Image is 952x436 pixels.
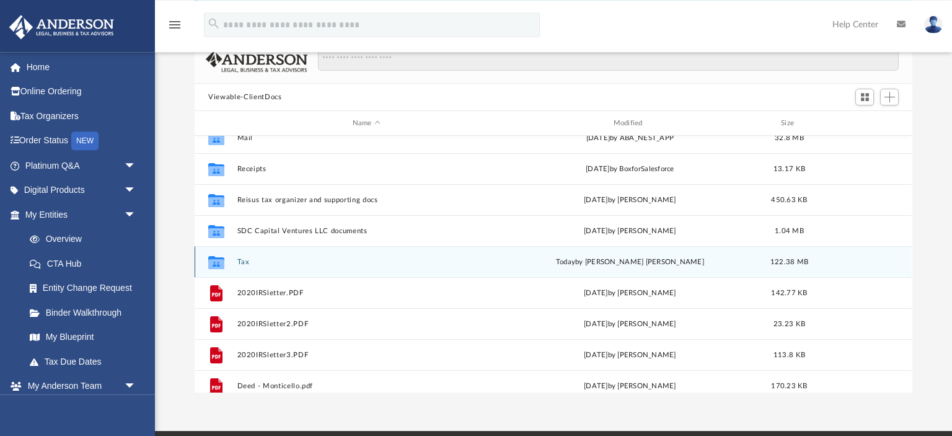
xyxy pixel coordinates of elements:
[237,382,496,390] button: Deed - Monticello.pdf
[237,258,496,266] button: Tax
[237,165,496,173] button: Receipts
[17,325,149,350] a: My Blueprint
[772,197,808,203] span: 450.63 KB
[9,202,155,227] a: My Entitiesarrow_drop_down
[820,118,907,129] div: id
[124,202,149,228] span: arrow_drop_down
[765,118,814,129] div: Size
[855,89,874,106] button: Switch to Grid View
[124,178,149,203] span: arrow_drop_down
[207,17,221,30] i: search
[501,381,759,392] div: [DATE] by [PERSON_NAME]
[775,135,804,141] span: 32.8 MB
[9,374,149,399] a: My Anderson Teamarrow_drop_down
[9,128,155,154] a: Order StatusNEW
[772,290,808,296] span: 142.77 KB
[124,374,149,399] span: arrow_drop_down
[195,136,912,393] div: grid
[237,289,496,297] button: 2020IRSletter.PDF
[880,89,899,106] button: Add
[501,319,759,330] div: [DATE] by [PERSON_NAME]
[9,79,155,104] a: Online Ordering
[501,118,759,129] div: Modified
[237,227,496,235] button: SDC Capital Ventures LLC documents
[9,178,155,203] a: Digital Productsarrow_drop_down
[17,227,155,252] a: Overview
[167,17,182,32] i: menu
[71,131,99,150] div: NEW
[9,55,155,79] a: Home
[124,153,149,179] span: arrow_drop_down
[501,288,759,299] div: [DATE] by [PERSON_NAME]
[773,352,805,358] span: 113.8 KB
[501,257,759,268] div: by [PERSON_NAME] [PERSON_NAME]
[770,259,808,265] span: 122.38 MB
[9,153,155,178] a: Platinum Q&Aarrow_drop_down
[17,251,155,276] a: CTA Hub
[501,350,759,361] div: [DATE] by [PERSON_NAME]
[237,134,496,142] button: Mail
[556,259,575,265] span: today
[775,228,804,234] span: 1.04 MB
[924,16,943,33] img: User Pic
[17,276,155,301] a: Entity Change Request
[501,133,759,144] div: [DATE] by ABA_NEST_APP
[501,164,759,175] div: [DATE] by BoxforSalesforce
[167,24,182,32] a: menu
[773,321,805,327] span: 23.23 KB
[237,196,496,204] button: Reisus tax organizer and supporting docs
[200,118,231,129] div: id
[9,104,155,128] a: Tax Organizers
[17,300,155,325] a: Binder Walkthrough
[773,166,805,172] span: 13.17 KB
[17,349,155,374] a: Tax Due Dates
[772,383,808,389] span: 170.23 KB
[6,15,118,39] img: Anderson Advisors Platinum Portal
[237,118,495,129] div: Name
[237,320,496,328] button: 2020IRSletter2.PDF
[237,351,496,359] button: 2020IRSletter3.PDF
[208,92,281,103] button: Viewable-ClientDocs
[318,48,899,71] input: Search files and folders
[501,226,759,237] div: [DATE] by [PERSON_NAME]
[501,195,759,206] div: [DATE] by [PERSON_NAME]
